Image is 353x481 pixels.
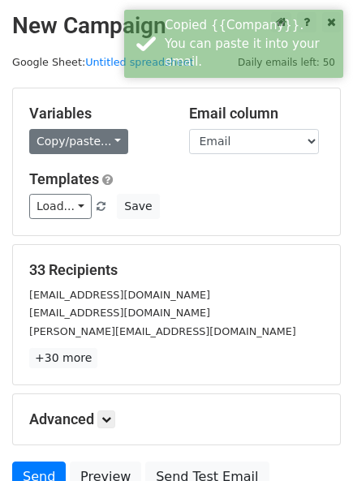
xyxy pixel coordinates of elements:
small: [PERSON_NAME][EMAIL_ADDRESS][DOMAIN_NAME] [29,325,296,337]
a: Copy/paste... [29,129,128,154]
a: Load... [29,194,92,219]
h5: Email column [189,105,325,122]
h5: Variables [29,105,165,122]
h2: New Campaign [12,12,341,40]
div: Copied {{Company}}. You can paste it into your email. [165,16,337,71]
small: Google Sheet: [12,56,194,68]
small: [EMAIL_ADDRESS][DOMAIN_NAME] [29,289,210,301]
a: Templates [29,170,99,187]
iframe: Chat Widget [272,403,353,481]
button: Save [117,194,159,219]
h5: 33 Recipients [29,261,324,279]
h5: Advanced [29,410,324,428]
small: [EMAIL_ADDRESS][DOMAIN_NAME] [29,307,210,319]
a: Untitled spreadsheet [85,56,193,68]
a: +30 more [29,348,97,368]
